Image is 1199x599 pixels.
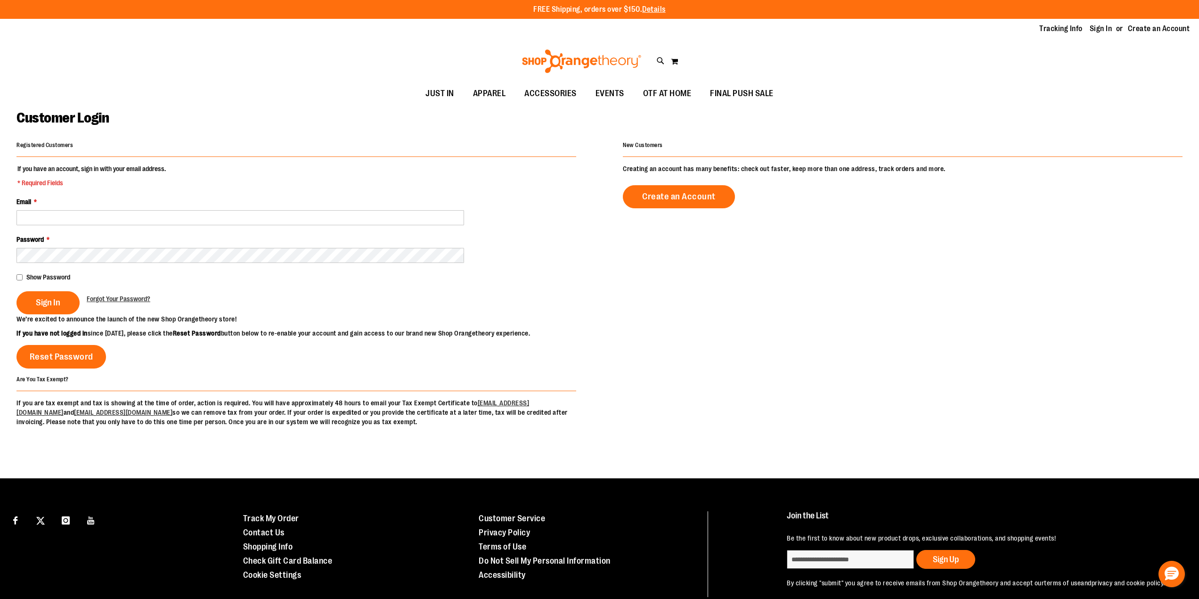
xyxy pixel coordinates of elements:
[16,236,44,243] span: Password
[243,556,333,566] a: Check Gift Card Balance
[787,533,1172,543] p: Be the first to know about new product drops, exclusive collaborations, and shopping events!
[710,83,774,104] span: FINAL PUSH SALE
[642,191,716,202] span: Create an Account
[16,329,88,337] strong: If you have not logged in
[623,185,735,208] a: Create an Account
[586,83,634,105] a: EVENTS
[16,376,69,382] strong: Are You Tax Exempt?
[74,409,172,416] a: [EMAIL_ADDRESS][DOMAIN_NAME]
[36,297,60,308] span: Sign In
[57,511,74,528] a: Visit our Instagram page
[1039,24,1083,34] a: Tracking Info
[642,5,666,14] a: Details
[1092,579,1165,587] a: privacy and cookie policy.
[479,514,545,523] a: Customer Service
[16,398,576,427] p: If you are tax exempt and tax is showing at the time of order, action is required. You will have ...
[36,517,45,525] img: Twitter
[595,83,624,104] span: EVENTS
[933,555,959,564] span: Sign Up
[479,528,530,537] a: Privacy Policy
[479,542,526,551] a: Terms of Use
[16,314,600,324] p: We’re excited to announce the launch of the new Shop Orangetheory store!
[83,511,99,528] a: Visit our Youtube page
[16,198,31,205] span: Email
[787,511,1172,529] h4: Join the List
[173,329,221,337] strong: Reset Password
[916,550,975,569] button: Sign Up
[30,352,93,362] span: Reset Password
[1128,24,1190,34] a: Create an Account
[16,291,80,314] button: Sign In
[479,570,526,580] a: Accessibility
[26,273,70,281] span: Show Password
[16,328,600,338] p: since [DATE], please click the button below to re-enable your account and gain access to our bran...
[416,83,464,105] a: JUST IN
[16,142,73,148] strong: Registered Customers
[243,514,299,523] a: Track My Order
[623,164,1183,173] p: Creating an account has many benefits: check out faster, keep more than one address, track orders...
[701,83,783,105] a: FINAL PUSH SALE
[243,570,302,580] a: Cookie Settings
[1158,561,1185,587] button: Hello, have a question? Let’s chat.
[17,178,166,188] span: * Required Fields
[16,345,106,369] a: Reset Password
[479,556,611,566] a: Do Not Sell My Personal Information
[464,83,515,105] a: APPAREL
[243,542,293,551] a: Shopping Info
[515,83,586,105] a: ACCESSORIES
[243,528,285,537] a: Contact Us
[7,511,24,528] a: Visit our Facebook page
[524,83,577,104] span: ACCESSORIES
[16,164,167,188] legend: If you have an account, sign in with your email address.
[787,578,1172,588] p: By clicking "submit" you agree to receive emails from Shop Orangetheory and accept our and
[521,49,643,73] img: Shop Orangetheory
[787,550,914,569] input: enter email
[643,83,692,104] span: OTF AT HOME
[87,295,150,303] span: Forgot Your Password?
[425,83,454,104] span: JUST IN
[1044,579,1081,587] a: terms of use
[16,110,109,126] span: Customer Login
[623,142,663,148] strong: New Customers
[33,511,49,528] a: Visit our X page
[634,83,701,105] a: OTF AT HOME
[87,294,150,304] a: Forgot Your Password?
[473,83,506,104] span: APPAREL
[1090,24,1112,34] a: Sign In
[533,4,666,15] p: FREE Shipping, orders over $150.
